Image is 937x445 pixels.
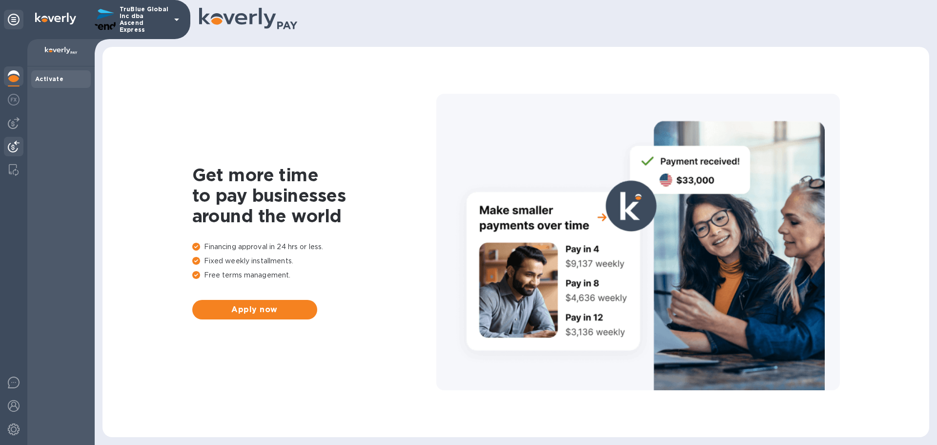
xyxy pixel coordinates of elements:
p: Financing approval in 24 hrs or less. [192,242,436,252]
div: Unpin categories [4,10,23,29]
img: Logo [35,13,76,24]
img: Foreign exchange [8,94,20,106]
b: Activate [35,75,63,83]
p: TruBlue Global Inc dba Ascend Express [120,6,168,33]
button: Apply now [192,300,317,319]
p: Fixed weekly installments. [192,256,436,266]
span: Apply now [200,304,309,316]
h1: Get more time to pay businesses around the world [192,165,436,226]
p: Free terms management. [192,270,436,280]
